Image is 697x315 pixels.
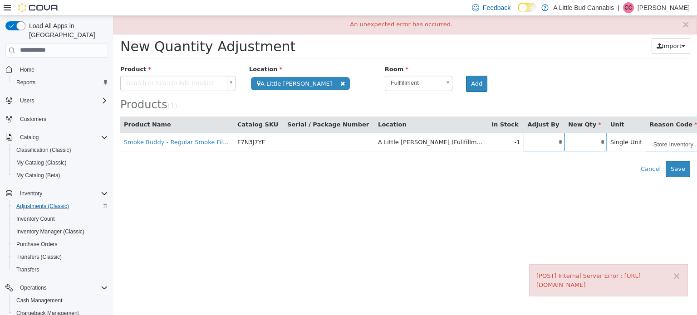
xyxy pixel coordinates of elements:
[20,66,34,73] span: Home
[13,239,108,250] span: Purchase Orders
[618,2,619,13] p: |
[374,117,410,136] td: -1
[16,132,108,143] span: Catalog
[9,144,112,156] button: Classification (Classic)
[13,213,59,224] a: Inventory Count
[7,23,182,39] span: New Quantity Adjustment
[16,215,55,223] span: Inventory Count
[13,77,108,88] span: Reports
[16,188,46,199] button: Inventory
[54,86,64,94] small: ( )
[13,226,108,237] span: Inventory Manager (Classic)
[265,104,295,113] button: Location
[414,104,447,113] button: Adjust By
[2,187,112,200] button: Inventory
[518,3,537,12] input: Dark Mode
[16,253,62,261] span: Transfers (Classic)
[9,225,112,238] button: Inventory Manager (Classic)
[9,294,112,307] button: Cash Management
[13,264,108,275] span: Transfers
[16,241,58,248] span: Purchase Orders
[13,157,70,168] a: My Catalog (Classic)
[10,104,59,113] button: Product Name
[535,118,596,136] span: Store Inventory Audit
[13,157,108,168] span: My Catalog (Classic)
[535,118,608,135] a: Store Inventory Audit
[9,263,112,276] button: Transfers
[20,190,42,197] span: Inventory
[16,188,108,199] span: Inventory
[16,203,69,210] span: Adjustments (Classic)
[638,2,690,13] p: [PERSON_NAME]
[9,238,112,251] button: Purchase Orders
[549,27,568,34] span: Import
[455,105,488,112] span: New Qty
[497,104,512,113] button: Unit
[13,77,39,88] a: Reports
[559,256,567,265] button: ×
[623,2,634,13] div: Carolyn Cook
[353,60,374,76] button: Add
[20,134,39,141] span: Catalog
[7,82,54,95] span: Products
[13,201,73,212] a: Adjustments (Classic)
[522,145,552,161] button: Cancel
[16,95,38,106] button: Users
[16,113,108,125] span: Customers
[13,170,64,181] a: My Catalog (Beta)
[120,117,170,136] td: F7N3J7YF
[13,213,108,224] span: Inventory Count
[16,64,38,75] a: Home
[16,114,50,125] a: Customers
[483,3,510,12] span: Feedback
[174,104,257,113] button: Serial / Package Number
[9,76,112,89] button: Reports
[16,95,108,106] span: Users
[2,112,112,126] button: Customers
[16,146,71,154] span: Classification (Classic)
[13,295,108,306] span: Cash Management
[16,297,62,304] span: Cash Management
[9,213,112,225] button: Inventory Count
[423,256,567,273] div: [POST] Internal Server Error : [URL][DOMAIN_NAME]
[13,145,108,155] span: Classification (Classic)
[16,282,50,293] button: Operations
[2,131,112,144] button: Catalog
[16,79,35,86] span: Reports
[25,21,108,39] span: Load All Apps in [GEOGRAPHIC_DATA]
[20,116,46,123] span: Customers
[2,281,112,294] button: Operations
[16,172,60,179] span: My Catalog (Beta)
[2,94,112,107] button: Users
[137,61,236,74] span: A Little [PERSON_NAME]
[20,97,34,104] span: Users
[16,228,84,235] span: Inventory Manager (Classic)
[497,123,529,130] span: Single Unit
[13,201,108,212] span: Adjustments (Classic)
[13,264,43,275] a: Transfers
[2,63,112,76] button: Home
[13,252,65,262] a: Transfers (Classic)
[9,251,112,263] button: Transfers (Classic)
[13,252,108,262] span: Transfers (Classic)
[13,145,75,155] a: Classification (Classic)
[16,159,67,166] span: My Catalog (Classic)
[16,64,108,75] span: Home
[624,2,632,13] span: CC
[271,60,339,75] a: Fullfillment
[18,3,59,12] img: Cova
[378,104,407,113] button: In Stock
[271,50,295,57] span: Room
[13,170,108,181] span: My Catalog (Beta)
[124,104,167,113] button: Catalog SKU
[9,156,112,169] button: My Catalog (Classic)
[20,284,47,291] span: Operations
[9,169,112,182] button: My Catalog (Beta)
[7,50,38,57] span: Product
[13,295,66,306] a: Cash Management
[16,282,108,293] span: Operations
[9,200,112,213] button: Adjustments (Classic)
[536,105,584,112] span: Reason Code
[538,22,577,39] button: Import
